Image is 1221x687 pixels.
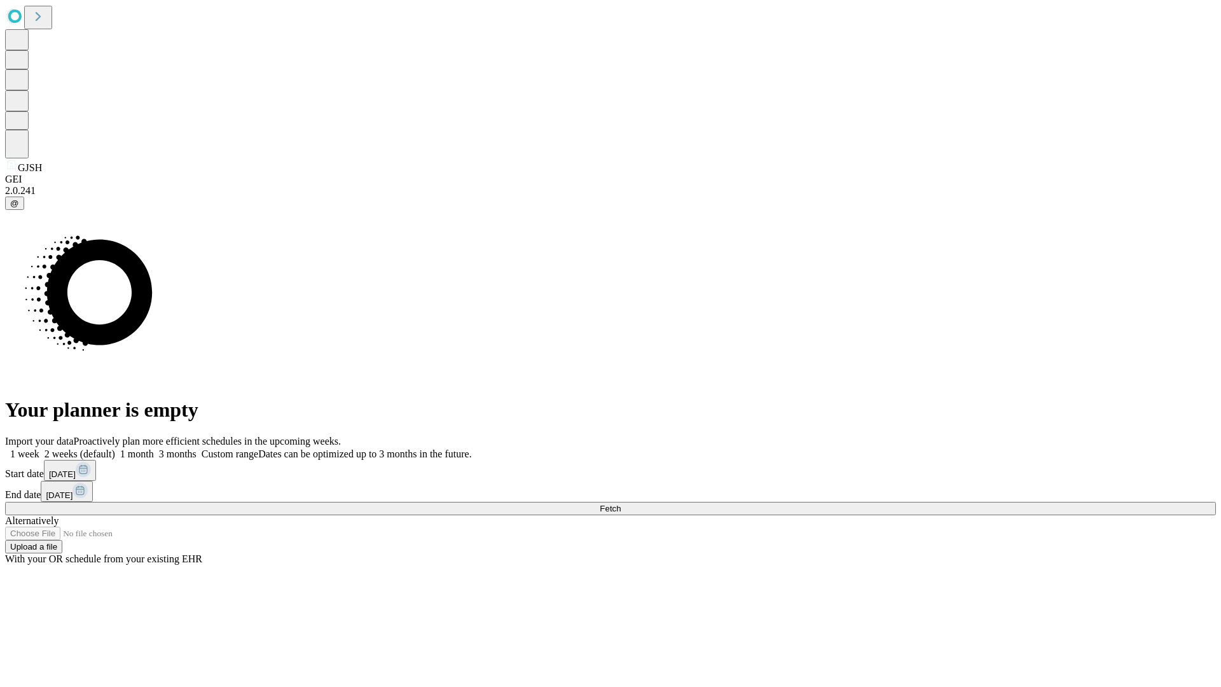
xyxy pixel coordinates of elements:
div: 2.0.241 [5,185,1216,197]
span: Alternatively [5,515,59,526]
button: Fetch [5,502,1216,515]
span: GJSH [18,162,42,173]
button: [DATE] [41,481,93,502]
div: Start date [5,460,1216,481]
div: End date [5,481,1216,502]
span: 1 week [10,448,39,459]
span: Import your data [5,436,74,447]
div: GEI [5,174,1216,185]
span: [DATE] [49,469,76,479]
span: Fetch [600,504,621,513]
h1: Your planner is empty [5,398,1216,422]
span: 3 months [159,448,197,459]
button: Upload a file [5,540,62,553]
button: [DATE] [44,460,96,481]
span: With your OR schedule from your existing EHR [5,553,202,564]
span: Custom range [202,448,258,459]
span: Dates can be optimized up to 3 months in the future. [258,448,471,459]
button: @ [5,197,24,210]
span: [DATE] [46,490,72,500]
span: 2 weeks (default) [45,448,115,459]
span: 1 month [120,448,154,459]
span: Proactively plan more efficient schedules in the upcoming weeks. [74,436,341,447]
span: @ [10,198,19,208]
